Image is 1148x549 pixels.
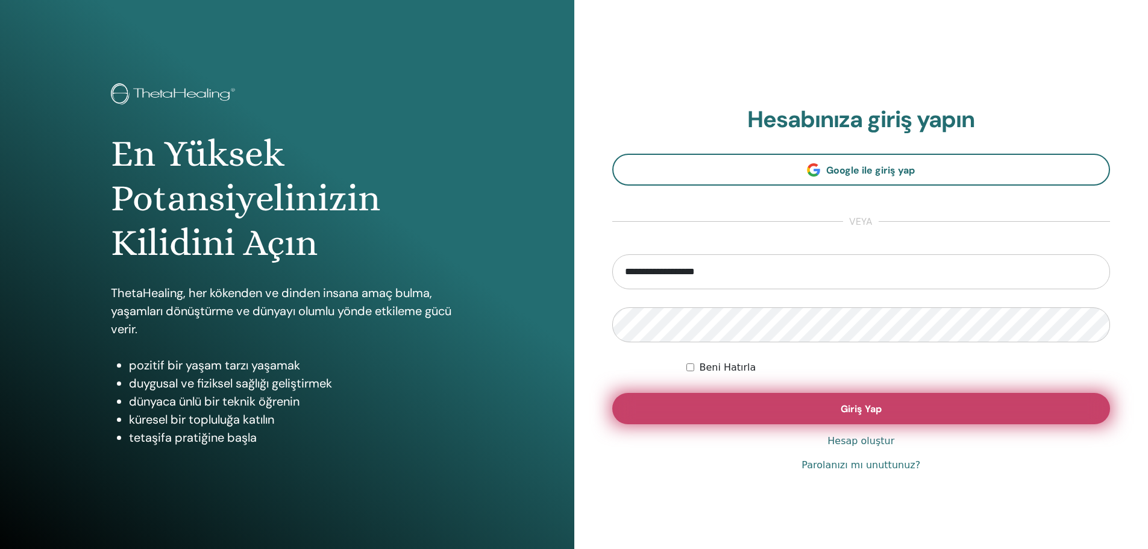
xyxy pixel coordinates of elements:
a: Parolanızı mı unuttunuz? [801,458,920,472]
h2: Hesabınıza giriş yapın [612,106,1111,134]
li: küresel bir topluluğa katılın [129,410,463,428]
li: dünyaca ünlü bir teknik öğrenin [129,392,463,410]
h1: En Yüksek Potansiyelinizin Kilidini Açın [111,131,463,266]
li: tetaşifa pratiğine başla [129,428,463,447]
div: Keep me authenticated indefinitely or until I manually logout [686,360,1110,375]
li: pozitif bir yaşam tarzı yaşamak [129,356,463,374]
label: Beni Hatırla [699,360,756,375]
span: Google ile giriş yap [826,164,915,177]
p: ThetaHealing, her kökenden ve dinden insana amaç bulma, yaşamları dönüştürme ve dünyayı olumlu yö... [111,284,463,338]
a: Google ile giriş yap [612,154,1111,186]
button: Giriş Yap [612,393,1111,424]
span: veya [843,215,879,229]
li: duygusal ve fiziksel sağlığı geliştirmek [129,374,463,392]
a: Hesap oluştur [827,434,894,448]
span: Giriş Yap [841,403,882,415]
